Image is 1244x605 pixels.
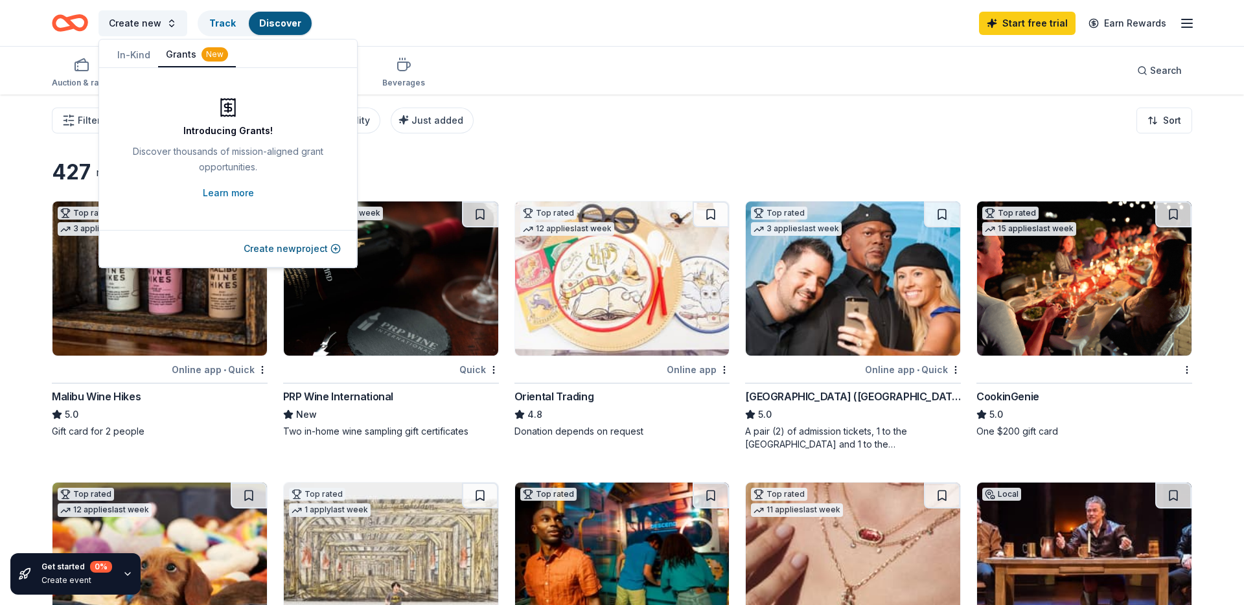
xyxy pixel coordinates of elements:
div: Online app Quick [172,361,268,378]
div: A pair (2) of admission tickets, 1 to the [GEOGRAPHIC_DATA] and 1 to the [GEOGRAPHIC_DATA] [745,425,961,451]
div: 427 [52,159,91,185]
div: Online app [667,361,730,378]
div: CookinGenie [976,389,1039,404]
img: Image for PRP Wine International [284,201,498,356]
div: Quick [459,361,499,378]
div: Malibu Wine Hikes [52,389,141,404]
span: 5.0 [65,407,78,422]
button: Search [1127,58,1192,84]
div: Auction & raffle [52,78,111,88]
a: Learn more [203,185,254,201]
div: New [202,47,228,62]
button: Grants [158,43,236,67]
div: Top rated [982,207,1039,220]
button: Beverages [382,52,425,95]
button: Filter [52,108,111,133]
a: Earn Rewards [1081,12,1174,35]
div: One $200 gift card [976,425,1192,438]
div: Top rated [289,488,345,501]
span: Just added [411,115,463,126]
a: Image for PRP Wine International15 applieslast weekQuickPRP Wine InternationalNewTwo in-home wine... [283,201,499,438]
div: 3 applies last week [58,222,148,236]
img: Image for Oriental Trading [515,201,730,356]
button: In-Kind [109,43,158,67]
div: Top rated [520,207,577,220]
button: TrackDiscover [198,10,313,36]
div: Top rated [58,488,114,501]
div: Local [982,488,1021,501]
div: Gift card for 2 people [52,425,268,438]
div: 3 applies last week [751,222,842,236]
div: Online app Quick [865,361,961,378]
span: 4.8 [527,407,542,422]
a: Discover [259,17,301,29]
div: Top rated [520,488,577,501]
div: 11 applies last week [751,503,843,517]
img: Image for CookinGenie [977,201,1192,356]
button: Auction & raffle [52,52,111,95]
a: Track [209,17,236,29]
div: Donation depends on request [514,425,730,438]
span: Search [1150,63,1182,78]
a: Start free trial [979,12,1076,35]
div: [GEOGRAPHIC_DATA] ([GEOGRAPHIC_DATA]) [745,389,961,404]
span: • [224,365,226,375]
div: 1 apply last week [289,503,371,517]
div: Create event [41,575,112,586]
a: Home [52,8,88,38]
div: Introducing Grants! [183,123,273,139]
div: 12 applies last week [58,503,152,517]
span: • [917,365,919,375]
div: results [96,165,129,180]
button: Just added [391,108,474,133]
img: Image for Malibu Wine Hikes [52,201,267,356]
span: 5.0 [758,407,772,422]
a: Image for Hollywood Wax Museum (Hollywood)Top rated3 applieslast weekOnline app•Quick[GEOGRAPHIC_... [745,201,961,451]
div: 0 % [90,561,112,573]
span: Create new [109,16,161,31]
div: Top rated [58,207,114,220]
button: Create newproject [244,241,341,257]
span: New [296,407,317,422]
div: Two in-home wine sampling gift certificates [283,425,499,438]
div: Top rated [751,207,807,220]
button: Sort [1136,108,1192,133]
div: Beverages [382,78,425,88]
span: Sort [1163,113,1181,128]
div: Get started [41,561,112,573]
a: Image for Malibu Wine HikesTop rated3 applieslast weekOnline app•QuickMalibu Wine Hikes5.0Gift ca... [52,201,268,438]
a: Image for Oriental TradingTop rated12 applieslast weekOnline appOriental Trading4.8Donation depen... [514,201,730,438]
img: Image for Hollywood Wax Museum (Hollywood) [746,201,960,356]
a: Image for CookinGenieTop rated15 applieslast weekCookinGenie5.0One $200 gift card [976,201,1192,438]
button: Create new [98,10,187,36]
div: Oriental Trading [514,389,594,404]
span: Filter [78,113,100,128]
div: 15 applies last week [982,222,1076,236]
div: Discover thousands of mission-aligned grant opportunities. [125,144,331,180]
span: 5.0 [989,407,1003,422]
div: Top rated [751,488,807,501]
div: 12 applies last week [520,222,614,236]
div: PRP Wine International [283,389,393,404]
